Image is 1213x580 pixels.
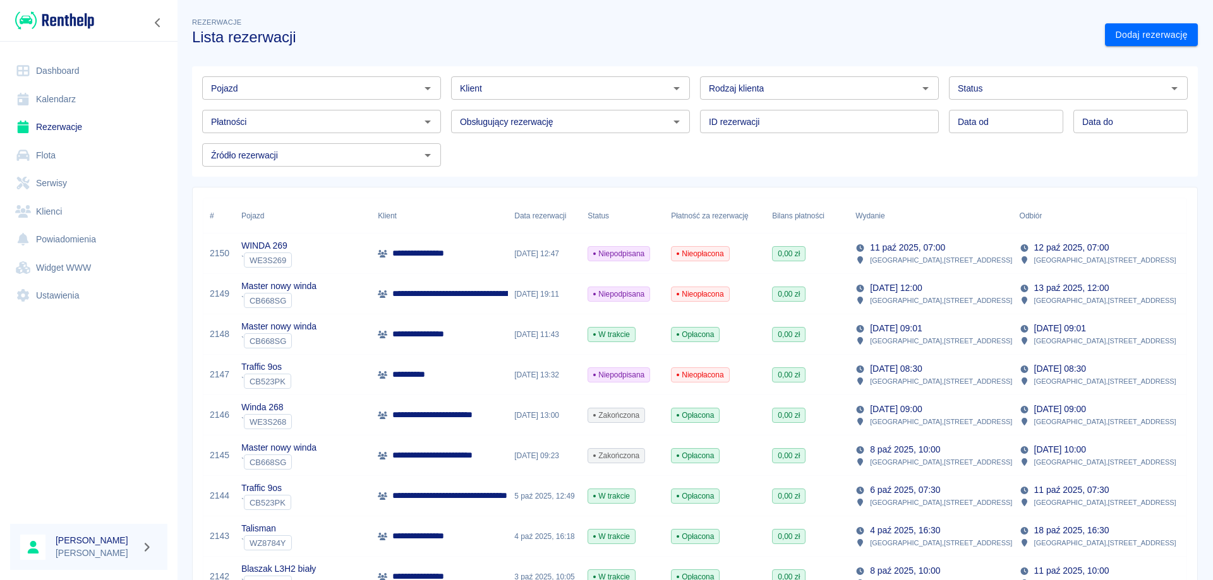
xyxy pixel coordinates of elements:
[1034,456,1176,468] p: [GEOGRAPHIC_DATA] , [STREET_ADDRESS]
[235,198,371,234] div: Pojazd
[870,456,1012,468] p: [GEOGRAPHIC_DATA] , [STREET_ADDRESS]
[773,490,805,502] span: 0,00 zł
[870,322,922,335] p: [DATE] 09:01
[870,537,1012,548] p: [GEOGRAPHIC_DATA] , [STREET_ADDRESS]
[241,374,291,389] div: `
[10,10,94,31] a: Renthelp logo
[508,198,581,234] div: Data rezerwacji
[668,80,685,97] button: Otwórz
[241,239,292,252] p: WINDA 269
[588,490,635,502] span: W trakcie
[1034,322,1086,335] p: [DATE] 09:01
[210,287,229,300] a: 2149
[588,369,649,381] span: Niepodpisana
[870,403,922,416] p: [DATE] 09:00
[773,369,805,381] span: 0,00 zł
[1034,564,1109,577] p: 11 paź 2025, 10:00
[244,458,291,467] span: CB668SG
[241,280,317,293] p: Master nowy winda
[10,85,167,114] a: Kalendarz
[192,28,1095,46] h3: Lista rezerwacji
[508,476,581,516] div: 5 paź 2025, 12:49
[241,562,316,576] p: Blaszak L3H2 biały
[672,288,728,300] span: Nieopłacona
[1034,335,1176,346] p: [GEOGRAPHIC_DATA] , [STREET_ADDRESS]
[508,435,581,476] div: [DATE] 09:23
[773,410,805,421] span: 0,00 zł
[672,410,719,421] span: Opłacona
[241,360,291,374] p: Traffic 9os
[870,295,1012,306] p: [GEOGRAPHIC_DATA] , [STREET_ADDRESS]
[1034,497,1176,508] p: [GEOGRAPHIC_DATA] , [STREET_ADDRESS]
[870,362,922,376] p: [DATE] 08:30
[773,450,805,461] span: 0,00 zł
[508,395,581,435] div: [DATE] 13:00
[241,495,291,510] div: `
[1034,241,1109,254] p: 12 paź 2025, 07:00
[241,320,317,333] p: Master nowy winda
[210,198,214,234] div: #
[870,483,940,497] p: 6 paź 2025, 07:30
[210,449,229,462] a: 2145
[241,482,291,495] p: Traffic 9os
[244,296,291,305] span: CB668SG
[1034,483,1109,497] p: 11 paź 2025, 07:30
[870,254,1012,266] p: [GEOGRAPHIC_DATA] , [STREET_ADDRESS]
[378,198,397,234] div: Klient
[870,376,1012,387] p: [GEOGRAPHIC_DATA] , [STREET_ADDRESS]
[855,198,884,234] div: Wydanie
[773,288,805,300] span: 0,00 zł
[672,369,728,381] span: Nieopłacona
[671,198,749,234] div: Płatność za rezerwację
[668,113,685,131] button: Otwórz
[514,198,566,234] div: Data rezerwacji
[241,414,292,429] div: `
[56,534,136,547] h6: [PERSON_NAME]
[10,169,167,198] a: Serwisy
[773,248,805,259] span: 0,00 zł
[1073,110,1188,133] input: DD.MM.YYYY
[870,524,940,537] p: 4 paź 2025, 16:30
[773,531,805,542] span: 0,00 zł
[870,564,940,577] p: 8 paź 2025, 10:00
[588,198,609,234] div: Status
[203,198,235,234] div: #
[581,198,665,234] div: Status
[588,288,649,300] span: Niepodpisana
[10,198,167,226] a: Klienci
[870,497,1012,508] p: [GEOGRAPHIC_DATA] , [STREET_ADDRESS]
[1034,524,1109,537] p: 18 paź 2025, 16:30
[672,450,719,461] span: Opłacona
[210,368,229,381] a: 2147
[508,234,581,274] div: [DATE] 12:47
[148,15,167,31] button: Zwiń nawigację
[210,247,229,260] a: 2150
[241,522,292,535] p: Talisman
[1105,23,1198,47] a: Dodaj rezerwację
[10,254,167,282] a: Widget WWW
[672,490,719,502] span: Opłacona
[1020,198,1042,234] div: Odbiór
[10,141,167,170] a: Flota
[1034,362,1086,376] p: [DATE] 08:30
[419,80,437,97] button: Otwórz
[244,417,291,427] span: WE3S268
[588,531,635,542] span: W trakcie
[56,547,136,560] p: [PERSON_NAME]
[419,146,437,164] button: Otwórz
[508,355,581,395] div: [DATE] 13:32
[15,10,94,31] img: Renthelp logo
[210,408,229,422] a: 2146
[210,328,229,341] a: 2148
[10,57,167,85] a: Dashboard
[192,18,241,26] span: Rezerwacje
[419,113,437,131] button: Otwórz
[588,410,644,421] span: Zakończona
[244,538,291,548] span: WZ8784Y
[10,281,167,310] a: Ustawienia
[1034,281,1109,295] p: 13 paź 2025, 12:00
[508,516,581,557] div: 4 paź 2025, 16:18
[244,377,291,386] span: CB523PK
[241,441,317,454] p: Master nowy winda
[588,248,649,259] span: Niepodpisana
